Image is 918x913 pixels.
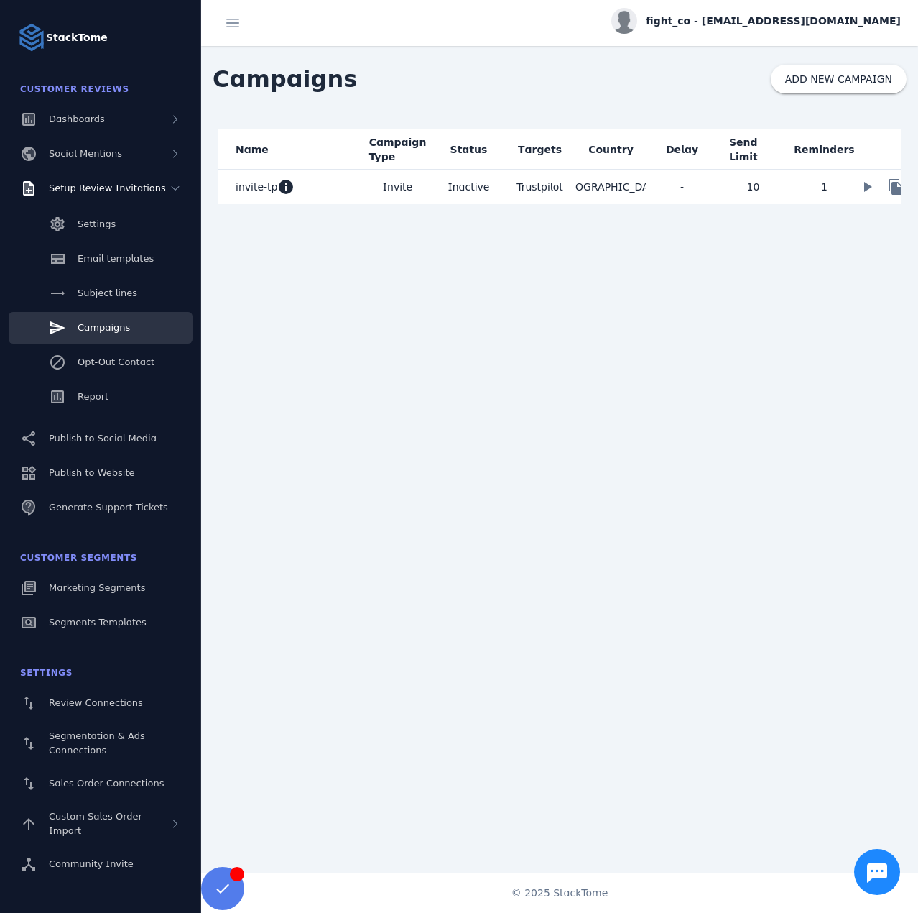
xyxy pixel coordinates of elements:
[218,129,362,170] mat-header-cell: Name
[20,84,129,94] span: Customer Reviews
[78,219,116,229] span: Settings
[785,74,892,84] span: ADD NEW CAMPAIGN
[20,553,137,563] span: Customer Segments
[49,148,122,159] span: Social Mentions
[9,572,193,604] a: Marketing Segments
[9,768,193,799] a: Sales Order Connections
[575,129,646,170] mat-header-cell: Country
[9,848,193,880] a: Community Invite
[718,129,789,170] mat-header-cell: Send Limit
[49,582,145,593] span: Marketing Segments
[17,23,46,52] img: Logo image
[9,347,193,378] a: Opt-Out Contact
[383,178,412,196] span: Invite
[49,730,145,756] span: Segmentation & Ads Connections
[646,129,718,170] mat-header-cell: Delay
[49,697,143,708] span: Review Connections
[49,502,168,513] span: Generate Support Tickets
[49,467,134,478] span: Publish to Website
[46,30,108,45] strong: StackTome
[49,114,105,124] span: Dashboards
[9,492,193,523] a: Generate Support Tickets
[789,129,860,170] mat-header-cell: Reminders
[433,129,504,170] mat-header-cell: Status
[9,243,193,275] a: Email templates
[9,687,193,719] a: Review Connections
[78,391,108,402] span: Report
[9,208,193,240] a: Settings
[433,170,504,204] mat-cell: Inactive
[78,253,154,264] span: Email templates
[771,65,907,93] button: ADD NEW CAMPAIGN
[9,423,193,454] a: Publish to Social Media
[789,170,860,204] mat-cell: 1
[277,178,295,196] mat-icon: info
[718,170,789,204] mat-cell: 10
[611,8,901,34] button: fight_co - [EMAIL_ADDRESS][DOMAIN_NAME]
[646,14,901,29] span: fight_co - [EMAIL_ADDRESS][DOMAIN_NAME]
[362,129,433,170] mat-header-cell: Campaign Type
[20,668,73,678] span: Settings
[78,357,154,367] span: Opt-Out Contact
[646,170,718,204] mat-cell: -
[49,183,166,193] span: Setup Review Invitations
[78,322,130,333] span: Campaigns
[9,457,193,489] a: Publish to Website
[511,886,608,901] span: © 2025 StackTome
[575,170,646,204] mat-cell: [GEOGRAPHIC_DATA]
[9,607,193,638] a: Segments Templates
[504,129,575,170] mat-header-cell: Targets
[611,8,637,34] img: profile.jpg
[49,778,164,789] span: Sales Order Connections
[516,181,563,193] span: Trustpilot
[236,178,277,196] span: invite-tp
[201,50,368,108] span: Campaigns
[49,811,142,836] span: Custom Sales Order Import
[9,722,193,765] a: Segmentation & Ads Connections
[49,433,157,444] span: Publish to Social Media
[9,277,193,309] a: Subject lines
[78,288,137,298] span: Subject lines
[9,381,193,413] a: Report
[49,858,134,869] span: Community Invite
[49,617,147,628] span: Segments Templates
[9,312,193,344] a: Campaigns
